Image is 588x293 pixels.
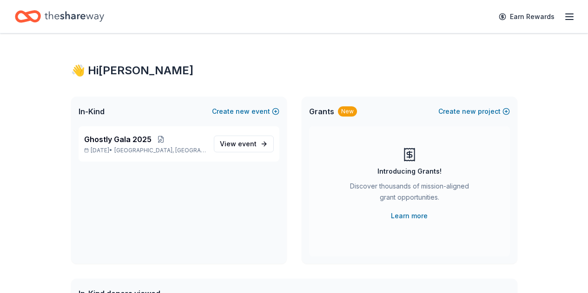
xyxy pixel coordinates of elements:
div: New [338,106,357,117]
span: View [220,138,257,150]
a: View event [214,136,274,152]
span: event [238,140,257,148]
p: [DATE] • [84,147,206,154]
a: Home [15,6,104,27]
button: Createnewproject [438,106,510,117]
span: Ghostly Gala 2025 [84,134,152,145]
div: 👋 Hi [PERSON_NAME] [71,63,517,78]
span: In-Kind [79,106,105,117]
span: Grants [309,106,334,117]
a: Earn Rewards [493,8,560,25]
span: [GEOGRAPHIC_DATA], [GEOGRAPHIC_DATA] [114,147,206,154]
a: Learn more [391,210,428,221]
span: new [236,106,250,117]
div: Introducing Grants! [377,166,442,177]
div: Discover thousands of mission-aligned grant opportunities. [346,181,473,207]
span: new [462,106,476,117]
button: Createnewevent [212,106,279,117]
